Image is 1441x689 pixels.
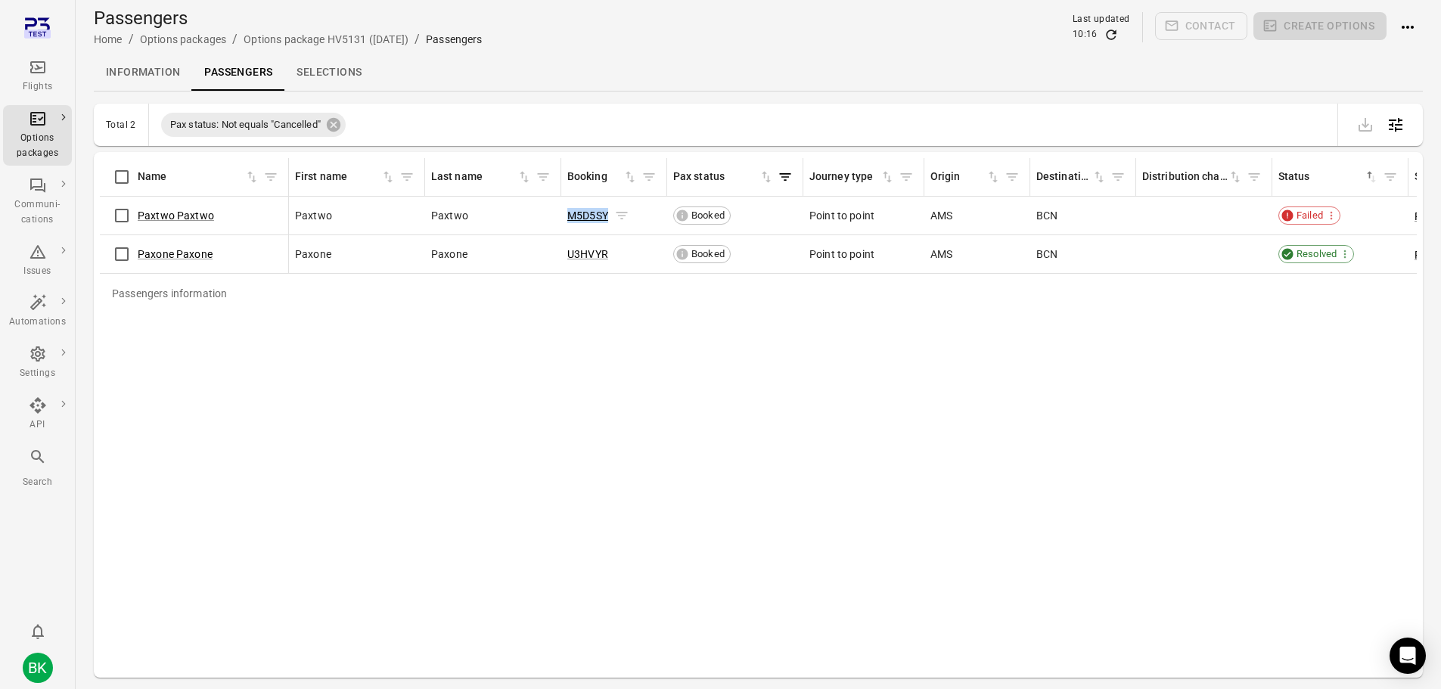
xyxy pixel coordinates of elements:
[295,247,331,262] span: Paxone
[673,169,774,185] div: Sort by pax status in ascending order
[686,247,730,262] span: Booked
[1253,12,1387,42] span: Please make a selection to create an option package
[431,169,532,185] span: Last name
[295,169,380,185] div: First name
[1278,206,1340,225] div: Failed
[1073,12,1130,27] div: Last updated
[295,208,332,223] span: Paxtwo
[426,32,483,47] div: Passengers
[774,166,797,188] button: Filter by pax status
[9,417,66,433] div: API
[567,169,638,185] span: Booking
[1379,166,1402,188] button: Filter by status
[567,209,608,222] a: M5D5SY
[1036,169,1107,185] span: Destination
[1155,12,1248,42] span: Please make a selection to create communications
[1036,169,1092,185] div: Destination
[161,117,330,132] span: Pax status: Not equals "Cancelled"
[3,105,72,166] a: Options packages
[415,30,420,48] li: /
[17,647,59,689] button: Bela Kanchan
[930,247,952,262] span: AMS
[9,79,66,95] div: Flights
[809,247,874,262] span: Point to point
[9,197,66,228] div: Communi-cations
[431,169,532,185] div: Sort by last name in ascending order
[3,289,72,334] a: Automations
[431,169,517,185] div: Last name
[295,169,396,185] span: First name
[106,119,136,130] div: Total 2
[94,54,192,91] a: Information
[3,172,72,232] a: Communi-cations
[1142,169,1243,185] span: Distribution channel
[9,264,66,279] div: Issues
[94,30,483,48] nav: Breadcrumbs
[3,340,72,386] a: Settings
[192,54,284,91] a: Passengers
[809,169,895,185] div: Sort by journey type in ascending order
[1291,247,1342,262] span: Resolved
[94,6,483,30] h1: Passengers
[138,169,244,185] div: Name
[3,238,72,284] a: Issues
[396,166,418,188] button: Filter by first name
[9,366,66,381] div: Settings
[23,653,53,683] div: BK
[9,131,66,161] div: Options packages
[1107,166,1129,188] button: Filter by destination
[1278,169,1379,185] span: Status
[809,169,895,185] span: Journey type
[23,616,53,647] button: Notifications
[1243,166,1266,188] button: Filter by distribution channel
[431,208,468,223] span: Paxtwo
[1142,169,1243,185] div: Sort by distribution channel in ascending order
[1001,166,1023,188] button: Filter by origin
[138,248,213,260] a: Paxone Paxone
[930,208,952,223] span: AMS
[161,113,346,137] div: Pax status: Not equals "Cancelled"
[1291,208,1328,223] span: Failed
[686,208,730,223] span: Booked
[809,169,880,185] div: Journey type
[1073,27,1098,42] div: 10:16
[1278,169,1364,185] div: Status
[638,166,660,188] button: Filter by booking
[9,475,66,490] div: Search
[431,247,467,262] span: Paxone
[532,166,554,188] button: Filter by last name
[1390,638,1426,674] div: Open Intercom Messenger
[295,169,396,185] div: Sort by first name in ascending order
[1380,110,1411,140] button: Open table configuration
[3,392,72,437] a: API
[1036,208,1057,223] span: BCN
[930,169,986,185] div: Origin
[895,166,918,188] button: Filter by journey type
[567,169,638,185] div: Sort by booking in ascending order
[129,30,134,48] li: /
[930,169,1001,185] div: Sort by origin in ascending order
[673,169,759,185] div: Pax status
[3,54,72,99] a: Flights
[138,209,214,222] a: Paxtwo Paxtwo
[930,169,1001,185] span: Origin
[259,166,282,188] button: Filter by name
[809,208,874,223] span: Point to point
[232,30,238,48] li: /
[1104,27,1119,42] button: Refresh data
[138,169,259,185] div: Sort by name in ascending order
[94,33,123,45] a: Home
[1393,12,1423,42] button: Actions
[244,33,408,45] a: Options package HV5131 ([DATE])
[9,315,66,330] div: Automations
